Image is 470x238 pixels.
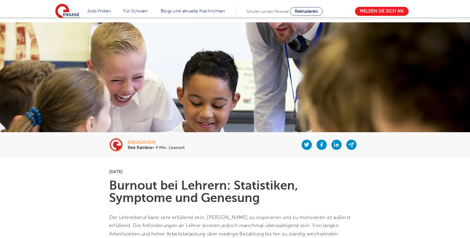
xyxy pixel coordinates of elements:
font: • 4 Min. Lesezeit [152,145,185,150]
font: Burnout bei Lehrern: Statistiken, Symptome und Genesung [109,178,298,205]
font: [DATE] [109,169,123,174]
font: engagieren [128,140,156,145]
font: Ihre Karriere [128,145,152,150]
